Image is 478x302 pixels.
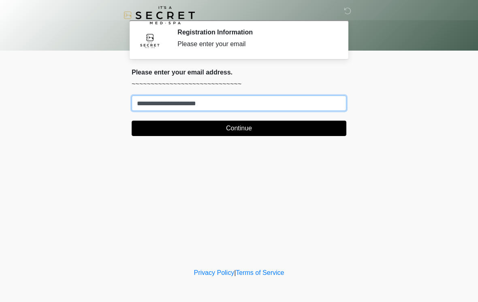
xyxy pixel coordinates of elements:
[177,39,334,49] div: Please enter your email
[236,269,284,276] a: Terms of Service
[234,269,236,276] a: |
[132,68,346,76] h2: Please enter your email address.
[124,6,195,24] img: It's A Secret Med Spa Logo
[132,121,346,136] button: Continue
[194,269,235,276] a: Privacy Policy
[132,79,346,89] p: ~~~~~~~~~~~~~~~~~~~~~~~~~~~~~
[177,28,334,36] h2: Registration Information
[138,28,162,53] img: Agent Avatar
